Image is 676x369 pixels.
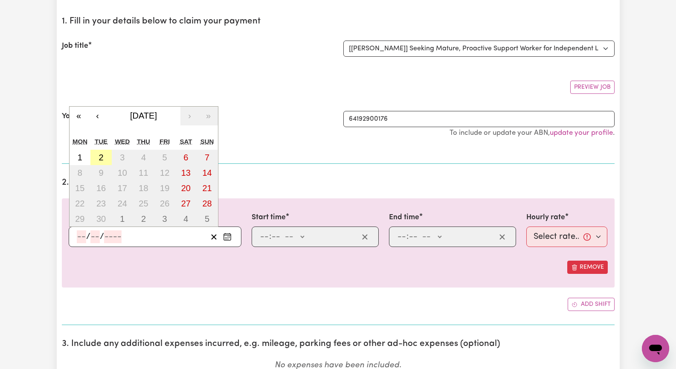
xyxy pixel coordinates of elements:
button: « [70,107,88,125]
span: / [100,232,104,241]
abbr: October 2, 2025 [141,214,146,224]
abbr: September 19, 2025 [160,183,169,193]
button: [DATE] [107,107,180,125]
input: -- [271,230,281,243]
abbr: September 14, 2025 [202,168,212,177]
abbr: Saturday [180,138,192,145]
input: -- [90,230,100,243]
button: September 3, 2025 [112,150,133,165]
label: Your ABN [62,111,94,122]
input: -- [397,230,406,243]
abbr: September 25, 2025 [139,199,148,208]
abbr: September 13, 2025 [181,168,191,177]
button: September 19, 2025 [154,180,175,196]
button: Enter the date of care work [220,230,234,243]
input: -- [260,230,269,243]
abbr: September 7, 2025 [205,153,209,162]
button: October 3, 2025 [154,211,175,227]
span: : [269,232,271,241]
button: September 15, 2025 [70,180,91,196]
button: September 7, 2025 [197,150,218,165]
button: September 21, 2025 [197,180,218,196]
abbr: Friday [160,138,170,145]
button: September 16, 2025 [90,180,112,196]
label: Job title [62,41,88,52]
abbr: September 9, 2025 [99,168,103,177]
button: September 24, 2025 [112,196,133,211]
abbr: September 18, 2025 [139,183,148,193]
span: / [86,232,90,241]
button: September 14, 2025 [197,165,218,180]
abbr: September 11, 2025 [139,168,148,177]
abbr: September 10, 2025 [118,168,127,177]
abbr: September 4, 2025 [141,153,146,162]
button: September 13, 2025 [175,165,197,180]
button: September 4, 2025 [133,150,154,165]
abbr: October 3, 2025 [162,214,167,224]
abbr: September 27, 2025 [181,199,191,208]
abbr: September 3, 2025 [120,153,125,162]
abbr: September 22, 2025 [75,199,84,208]
button: Remove this shift [567,261,608,274]
button: September 5, 2025 [154,150,175,165]
abbr: September 2, 2025 [99,153,103,162]
button: September 28, 2025 [197,196,218,211]
abbr: Monday [73,138,87,145]
label: Start time [252,212,286,223]
button: September 22, 2025 [70,196,91,211]
button: September 18, 2025 [133,180,154,196]
button: › [180,107,199,125]
button: » [199,107,218,125]
abbr: Tuesday [95,138,107,145]
label: End time [389,212,419,223]
small: To include or update your ABN, . [450,129,615,137]
button: Preview Job [570,81,615,94]
button: September 11, 2025 [133,165,154,180]
abbr: Thursday [137,138,150,145]
abbr: September 26, 2025 [160,199,169,208]
button: October 2, 2025 [133,211,154,227]
button: ‹ [88,107,107,125]
label: Hourly rate [526,212,565,223]
abbr: September 23, 2025 [96,199,106,208]
button: September 10, 2025 [112,165,133,180]
h2: 3. Include any additional expenses incurred, e.g. mileage, parking fees or other ad-hoc expenses ... [62,339,615,349]
abbr: October 5, 2025 [205,214,209,224]
h2: 2. Enter the details of your shift(s) [62,177,615,188]
button: October 5, 2025 [197,211,218,227]
input: -- [77,230,86,243]
button: September 23, 2025 [90,196,112,211]
button: September 20, 2025 [175,180,197,196]
button: Add another shift [568,298,615,311]
abbr: September 5, 2025 [162,153,167,162]
button: September 1, 2025 [70,150,91,165]
button: September 17, 2025 [112,180,133,196]
button: September 6, 2025 [175,150,197,165]
button: September 9, 2025 [90,165,112,180]
abbr: September 24, 2025 [118,199,127,208]
input: ---- [104,230,122,243]
abbr: Sunday [200,138,214,145]
abbr: September 17, 2025 [118,183,127,193]
abbr: September 29, 2025 [75,214,84,224]
button: September 30, 2025 [90,211,112,227]
button: Clear date [207,230,220,243]
label: Date of care work [69,212,131,223]
abbr: September 21, 2025 [202,183,212,193]
button: September 25, 2025 [133,196,154,211]
button: October 4, 2025 [175,211,197,227]
a: update your profile [550,129,613,137]
button: October 1, 2025 [112,211,133,227]
button: September 2, 2025 [90,150,112,165]
abbr: September 28, 2025 [202,199,212,208]
button: September 27, 2025 [175,196,197,211]
button: September 12, 2025 [154,165,175,180]
button: September 29, 2025 [70,211,91,227]
abbr: September 16, 2025 [96,183,106,193]
abbr: Wednesday [115,138,130,145]
abbr: October 4, 2025 [183,214,188,224]
input: -- [409,230,418,243]
h2: 1. Fill in your details below to claim your payment [62,16,615,27]
abbr: October 1, 2025 [120,214,125,224]
button: September 26, 2025 [154,196,175,211]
